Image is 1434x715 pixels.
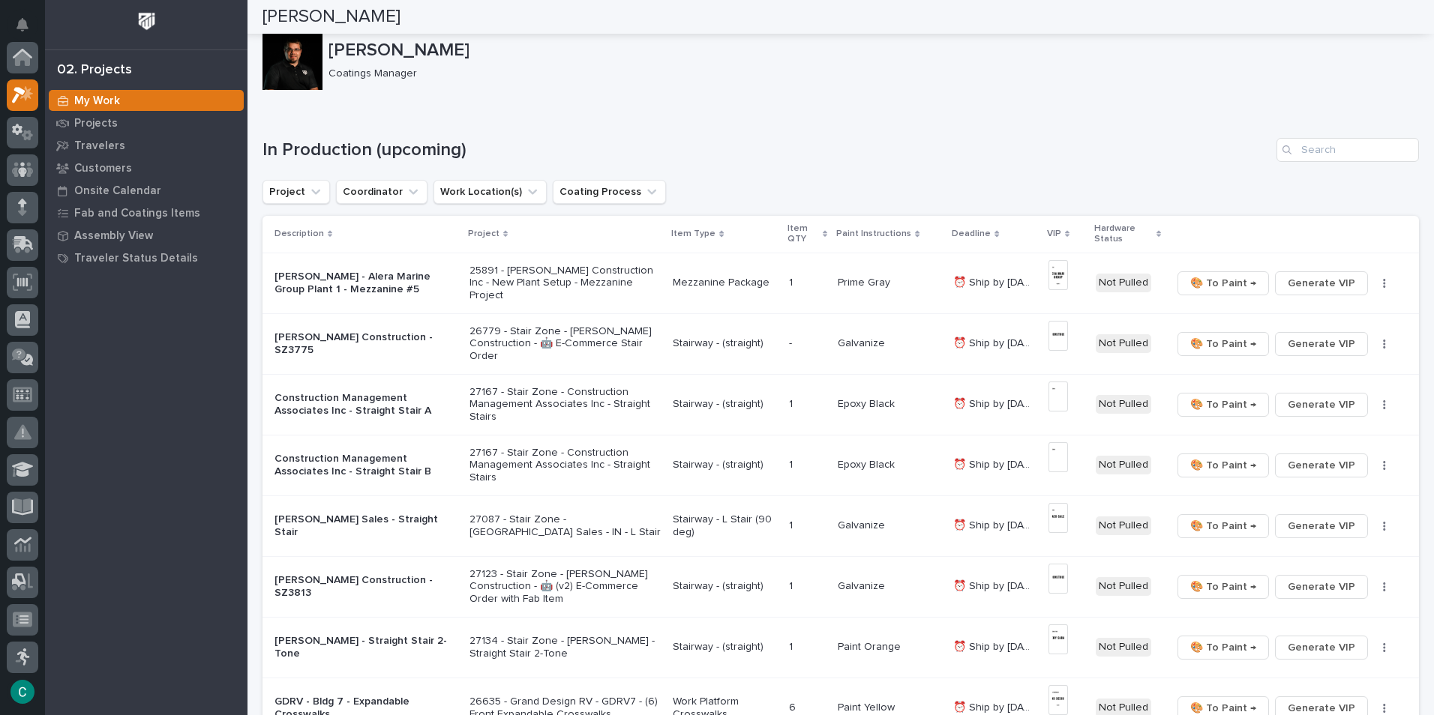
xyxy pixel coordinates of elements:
div: Not Pulled [1096,334,1151,353]
p: Stairway - L Stair (90 deg) [673,513,776,539]
p: ⏰ Ship by [DATE] [953,395,1039,411]
div: Not Pulled [1096,395,1151,414]
button: Notifications [7,9,38,40]
p: ⏰ Ship by 10/10/25 [953,699,1039,714]
p: Onsite Calendar [74,184,161,198]
p: Deadline [952,226,991,242]
button: Generate VIP [1275,514,1368,538]
p: Stairway - (straight) [673,580,776,593]
p: 1 [789,516,796,532]
div: Not Pulled [1096,456,1151,474]
p: Coatings Manager [328,67,1407,80]
button: 🎨 To Paint → [1177,393,1269,417]
span: Generate VIP [1288,517,1355,535]
p: Epoxy Black [838,456,898,471]
a: Fab and Coatings Items [45,202,247,224]
button: Generate VIP [1275,636,1368,660]
p: Epoxy Black [838,395,898,411]
p: Stairway - (straight) [673,641,776,654]
p: 1 [789,395,796,411]
p: 25891 - [PERSON_NAME] Construction Inc - New Plant Setup - Mezzanine Project [469,265,661,302]
a: Customers [45,157,247,179]
p: [PERSON_NAME] Construction - SZ3775 [274,331,457,357]
span: Generate VIP [1288,456,1355,474]
h1: In Production (upcoming) [262,139,1270,161]
p: 1 [789,577,796,593]
tr: [PERSON_NAME] Construction - SZ381327123 - Stair Zone - [PERSON_NAME] Construction - 🤖 (v2) E-Com... [262,556,1419,617]
p: 27087 - Stair Zone - [GEOGRAPHIC_DATA] Sales - IN - L Stair [469,513,661,539]
p: Item Type [671,226,715,242]
p: VIP [1047,226,1061,242]
p: 27134 - Stair Zone - [PERSON_NAME] - Straight Stair 2-Tone [469,635,661,660]
tr: [PERSON_NAME] Sales - Straight Stair27087 - Stair Zone - [GEOGRAPHIC_DATA] Sales - IN - L StairSt... [262,495,1419,556]
p: Mezzanine Package [673,277,776,289]
p: [PERSON_NAME] Construction - SZ3813 [274,574,457,600]
p: Traveler Status Details [74,252,198,265]
p: 27123 - Stair Zone - [PERSON_NAME] Construction - 🤖 (v2) E-Commerce Order with Fab Item [469,568,661,606]
p: [PERSON_NAME] - Alera Marine Group Plant 1 - Mezzanine #5 [274,271,457,296]
h2: [PERSON_NAME] [262,6,400,28]
p: Assembly View [74,229,153,243]
p: 6 [789,699,799,714]
p: Description [274,226,324,242]
p: 26779 - Stair Zone - [PERSON_NAME] Construction - 🤖 E-Commerce Stair Order [469,325,661,363]
div: Notifications [19,18,38,42]
span: Generate VIP [1288,639,1355,657]
tr: Construction Management Associates Inc - Straight Stair A27167 - Stair Zone - Construction Manage... [262,374,1419,435]
a: Onsite Calendar [45,179,247,202]
span: Generate VIP [1288,578,1355,596]
p: Galvanize [838,577,888,593]
p: Stairway - (straight) [673,337,776,350]
p: Projects [74,117,118,130]
div: Search [1276,138,1419,162]
tr: [PERSON_NAME] - Straight Stair 2-Tone27134 - Stair Zone - [PERSON_NAME] - Straight Stair 2-ToneSt... [262,617,1419,678]
span: 🎨 To Paint → [1190,517,1256,535]
p: [PERSON_NAME] - Straight Stair 2-Tone [274,635,457,660]
button: users-avatar [7,676,38,708]
p: Fab and Coatings Items [74,207,200,220]
p: Construction Management Associates Inc - Straight Stair A [274,392,457,417]
div: Not Pulled [1096,516,1151,535]
span: 🎨 To Paint → [1190,335,1256,353]
button: 🎨 To Paint → [1177,332,1269,356]
a: Assembly View [45,224,247,247]
a: Travelers [45,134,247,157]
p: ⏰ Ship by [DATE] [953,577,1039,593]
p: Hardware Status [1094,220,1153,248]
p: Project [468,226,499,242]
div: Not Pulled [1096,274,1151,292]
button: Generate VIP [1275,271,1368,295]
span: Generate VIP [1288,274,1355,292]
p: Construction Management Associates Inc - Straight Stair B [274,453,457,478]
div: Not Pulled [1096,638,1151,657]
p: ⏰ Ship by [DATE] [953,516,1039,532]
p: Paint Instructions [836,226,911,242]
button: Generate VIP [1275,575,1368,599]
tr: Construction Management Associates Inc - Straight Stair B27167 - Stair Zone - Construction Manage... [262,435,1419,495]
button: Generate VIP [1275,453,1368,477]
button: Generate VIP [1275,393,1368,417]
button: 🎨 To Paint → [1177,453,1269,477]
p: Galvanize [838,334,888,350]
span: Generate VIP [1288,335,1355,353]
p: ⏰ Ship by [DATE] [953,334,1039,350]
button: 🎨 To Paint → [1177,271,1269,295]
p: [PERSON_NAME] [328,40,1413,61]
span: Generate VIP [1288,396,1355,414]
a: Traveler Status Details [45,247,247,269]
span: 🎨 To Paint → [1190,456,1256,474]
p: [PERSON_NAME] Sales - Straight Stair [274,513,457,539]
p: Galvanize [838,516,888,532]
div: 02. Projects [57,62,132,79]
p: My Work [74,94,120,108]
p: Paint Orange [838,638,904,654]
span: 🎨 To Paint → [1190,639,1256,657]
button: 🎨 To Paint → [1177,636,1269,660]
button: Coordinator [336,180,427,204]
button: Generate VIP [1275,332,1368,356]
p: ⏰ Ship by 9/26/25 [953,274,1039,289]
p: Customers [74,162,132,175]
a: Projects [45,112,247,134]
p: 1 [789,638,796,654]
p: Stairway - (straight) [673,398,776,411]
